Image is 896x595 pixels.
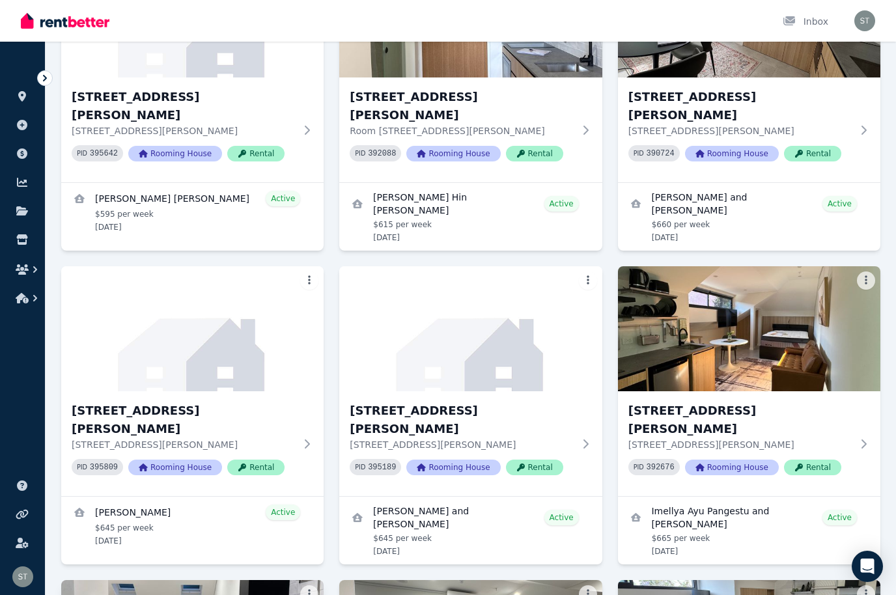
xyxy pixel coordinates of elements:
[368,463,396,472] code: 395189
[77,150,87,157] small: PID
[618,266,880,496] a: 34, 75 Milton St[STREET_ADDRESS][PERSON_NAME][STREET_ADDRESS][PERSON_NAME]PID 392676Rooming House...
[355,150,365,157] small: PID
[784,146,841,161] span: Rental
[783,15,828,28] div: Inbox
[784,460,841,475] span: Rental
[634,150,644,157] small: PID
[128,146,222,161] span: Rooming House
[628,124,852,137] p: [STREET_ADDRESS][PERSON_NAME]
[300,271,318,290] button: More options
[852,551,883,582] div: Open Intercom Messenger
[685,146,779,161] span: Rooming House
[77,464,87,471] small: PID
[685,460,779,475] span: Rooming House
[854,10,875,31] img: Samantha Thomas
[350,438,573,451] p: [STREET_ADDRESS][PERSON_NAME]
[647,149,675,158] code: 390724
[339,266,602,496] a: 33, 75 Milton St[STREET_ADDRESS][PERSON_NAME][STREET_ADDRESS][PERSON_NAME]PID 395189Rooming House...
[350,402,573,438] h3: [STREET_ADDRESS][PERSON_NAME]
[72,438,295,451] p: [STREET_ADDRESS][PERSON_NAME]
[72,88,295,124] h3: [STREET_ADDRESS][PERSON_NAME]
[21,11,109,31] img: RentBetter
[857,271,875,290] button: More options
[339,497,602,564] a: View details for Lexxie Smith and josh Phillips
[506,460,563,475] span: Rental
[128,460,222,475] span: Rooming House
[72,402,295,438] h3: [STREET_ADDRESS][PERSON_NAME]
[61,266,324,496] a: 32, 75 Milton St[STREET_ADDRESS][PERSON_NAME][STREET_ADDRESS][PERSON_NAME]PID 395809Rooming House...
[12,566,33,587] img: Samantha Thomas
[72,124,295,137] p: [STREET_ADDRESS][PERSON_NAME]
[339,183,602,251] a: View details for Cheuk Hin Chung
[368,149,396,158] code: 392088
[406,146,500,161] span: Rooming House
[406,460,500,475] span: Rooming House
[61,183,324,240] a: View details for Mark Yuan Dela Pena
[618,266,880,391] img: 34, 75 Milton St
[90,463,118,472] code: 395809
[90,149,118,158] code: 395642
[61,266,324,391] img: 32, 75 Milton St
[618,497,880,564] a: View details for Imellya Ayu Pangestu and Milad Nawazi
[506,146,563,161] span: Rental
[227,146,285,161] span: Rental
[618,183,880,251] a: View details for Edison Alexander Orozco and Victor Alvarez
[355,464,365,471] small: PID
[350,124,573,137] p: Room [STREET_ADDRESS][PERSON_NAME]
[579,271,597,290] button: More options
[61,497,324,554] a: View details for Anh Hoang
[628,438,852,451] p: [STREET_ADDRESS][PERSON_NAME]
[647,463,675,472] code: 392676
[339,266,602,391] img: 33, 75 Milton St
[350,88,573,124] h3: [STREET_ADDRESS][PERSON_NAME]
[227,460,285,475] span: Rental
[634,464,644,471] small: PID
[628,402,852,438] h3: [STREET_ADDRESS][PERSON_NAME]
[628,88,852,124] h3: [STREET_ADDRESS][PERSON_NAME]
